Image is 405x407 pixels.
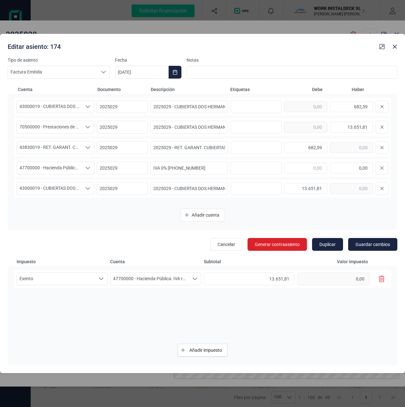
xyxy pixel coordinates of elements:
span: Cuenta [18,86,95,93]
div: Seleccione una cuenta [82,142,94,154]
span: Impuesto [17,258,108,265]
input: 0,00 [204,273,295,285]
span: 43830019 - RET. GARANT. CUBIERTAS DOS HERMANAS SL [17,142,82,154]
span: Guardar cambios [355,241,390,248]
input: 0,00 [330,142,373,153]
span: 70500000 - Prestaciones de servicios [17,121,82,133]
div: Seleccione una cuenta [82,101,94,113]
span: Documento [97,86,148,93]
span: 43000019 - CUBIERTAS DOS HERMANAS SL [17,182,82,195]
input: 0,00 [330,101,373,112]
input: 0,00 [284,101,327,112]
button: Duplicar [312,238,343,251]
button: Generar contraasiento [248,238,307,251]
input: 0,00 [284,122,327,133]
input: 0,00 [284,183,327,194]
div: Seleccione una cuenta [82,162,94,174]
button: Cancelar [210,238,242,251]
span: Cancelar [218,241,235,248]
span: Generar contraasiento [255,241,300,248]
span: Duplicar [319,241,336,248]
div: Seleccione una cuenta [82,121,94,133]
label: Tipo de asiento [8,57,110,63]
button: Añadir cuenta [180,209,225,221]
span: Añadir impuesto [189,347,222,353]
div: Seleccione una cuenta [189,273,201,285]
span: Exento [17,273,95,285]
label: Fecha [115,57,181,63]
input: 0,00 [284,142,327,153]
span: Descripción [151,86,228,93]
span: Debe [283,86,322,93]
span: Haber [325,86,364,93]
span: Cuenta [110,258,201,265]
div: Editar asiento: 174 [5,40,377,51]
div: Seleccione una cuenta [82,182,94,195]
span: 47700000 - Hacienda Pública. IVA repercutido [17,162,82,174]
span: 43000019 - CUBIERTAS DOS HERMANAS SL [17,101,82,113]
button: Guardar cambios [348,238,397,251]
span: Valor impuesto [297,258,374,265]
span: Añadir cuenta [192,212,219,218]
span: Subtotal [204,258,295,265]
input: 0,00 [297,273,370,285]
span: Etiquetas [230,86,281,93]
input: 0,00 [330,122,373,133]
span: Factura Emitida [8,66,97,78]
input: 0,00 [284,163,327,173]
button: Close [390,42,400,52]
input: 0,00 [330,183,373,194]
div: Seleccione un porcentaje [95,273,107,285]
label: Notas [187,57,397,63]
input: 0,00 [330,163,373,173]
span: 47700000 - Hacienda Pública. IVA repercutido [111,273,189,285]
button: Añadir impuesto [178,344,227,357]
button: Choose Date [169,66,181,79]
